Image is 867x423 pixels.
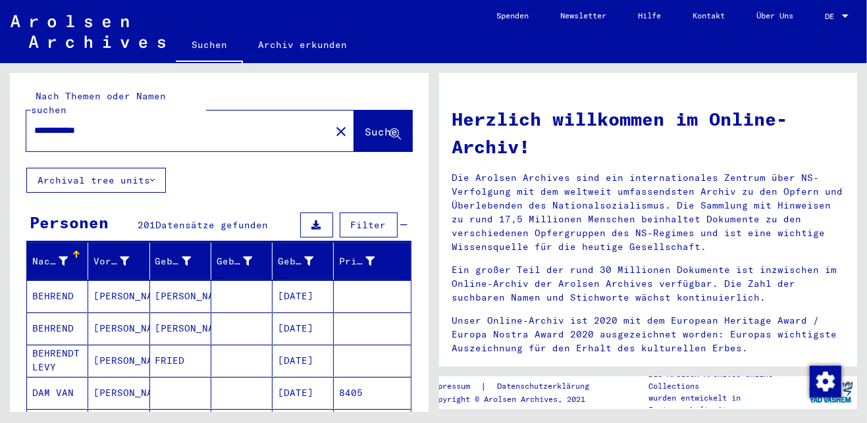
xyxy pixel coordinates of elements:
div: Nachname [32,251,88,272]
mat-cell: DAM VAN [27,377,88,409]
div: Geburtsdatum [278,255,313,268]
img: Arolsen_neg.svg [11,15,165,48]
mat-cell: [PERSON_NAME] [150,312,211,344]
button: Filter [340,212,398,237]
h1: Herzlich willkommen im Online-Archiv! [452,105,845,161]
mat-cell: [PERSON_NAME] [88,345,149,376]
div: Nachname [32,255,68,268]
div: Geburt‏ [217,251,272,272]
mat-cell: [PERSON_NAME] [88,377,149,409]
a: Datenschutzerklärung [486,380,605,393]
mat-cell: [PERSON_NAME] [150,280,211,312]
button: Clear [328,118,354,144]
mat-header-cell: Geburtsname [150,243,211,280]
mat-cell: [DATE] [273,377,334,409]
mat-icon: close [333,124,349,139]
p: Ein großer Teil der rund 30 Millionen Dokumente ist inzwischen im Online-Archiv der Arolsen Archi... [452,263,845,305]
span: Suche [365,125,398,138]
span: 201 [138,219,155,231]
mat-cell: [PERSON_NAME] [88,312,149,344]
mat-header-cell: Geburt‏ [211,243,273,280]
mat-header-cell: Prisoner # [334,243,410,280]
div: Geburt‏ [217,255,252,268]
mat-label: Nach Themen oder Namen suchen [31,90,166,116]
span: Filter [351,219,386,231]
button: Archival tree units [26,168,166,193]
p: Unser Online-Archiv ist 2020 mit dem European Heritage Award / Europa Nostra Award 2020 ausgezeic... [452,314,845,355]
p: wurden entwickelt in Partnerschaft mit [648,392,804,416]
p: Die Arolsen Archives sind ein internationales Zentrum über NS-Verfolgung mit dem weltweit umfasse... [452,171,845,254]
div: Geburtsdatum [278,251,333,272]
div: Vorname [93,255,129,268]
a: Impressum [429,380,481,393]
mat-cell: [PERSON_NAME] [88,280,149,312]
mat-cell: BEHREND [27,312,88,344]
a: Archiv erkunden [243,29,363,61]
mat-cell: BEHRENDT LEVY [27,345,88,376]
a: Suchen [176,29,243,63]
mat-cell: BEHREND [27,280,88,312]
div: Vorname [93,251,149,272]
mat-cell: [DATE] [273,345,334,376]
p: Copyright © Arolsen Archives, 2021 [429,393,605,405]
div: Prisoner # [339,255,375,268]
span: Datensätze gefunden [155,219,268,231]
mat-header-cell: Vorname [88,243,149,280]
mat-cell: [DATE] [273,280,334,312]
mat-cell: 8405 [334,377,410,409]
button: Suche [354,111,412,151]
span: DE [825,12,839,21]
img: Zustimmung ändern [810,366,841,397]
img: yv_logo.png [806,376,856,409]
mat-cell: FRIED [150,345,211,376]
p: Die Arolsen Archives Online-Collections [648,368,804,392]
div: Geburtsname [155,255,191,268]
div: Prisoner # [339,251,394,272]
mat-header-cell: Nachname [27,243,88,280]
div: | [429,380,605,393]
mat-header-cell: Geburtsdatum [273,243,334,280]
div: Geburtsname [155,251,211,272]
mat-cell: [DATE] [273,312,334,344]
div: Personen [30,211,109,234]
